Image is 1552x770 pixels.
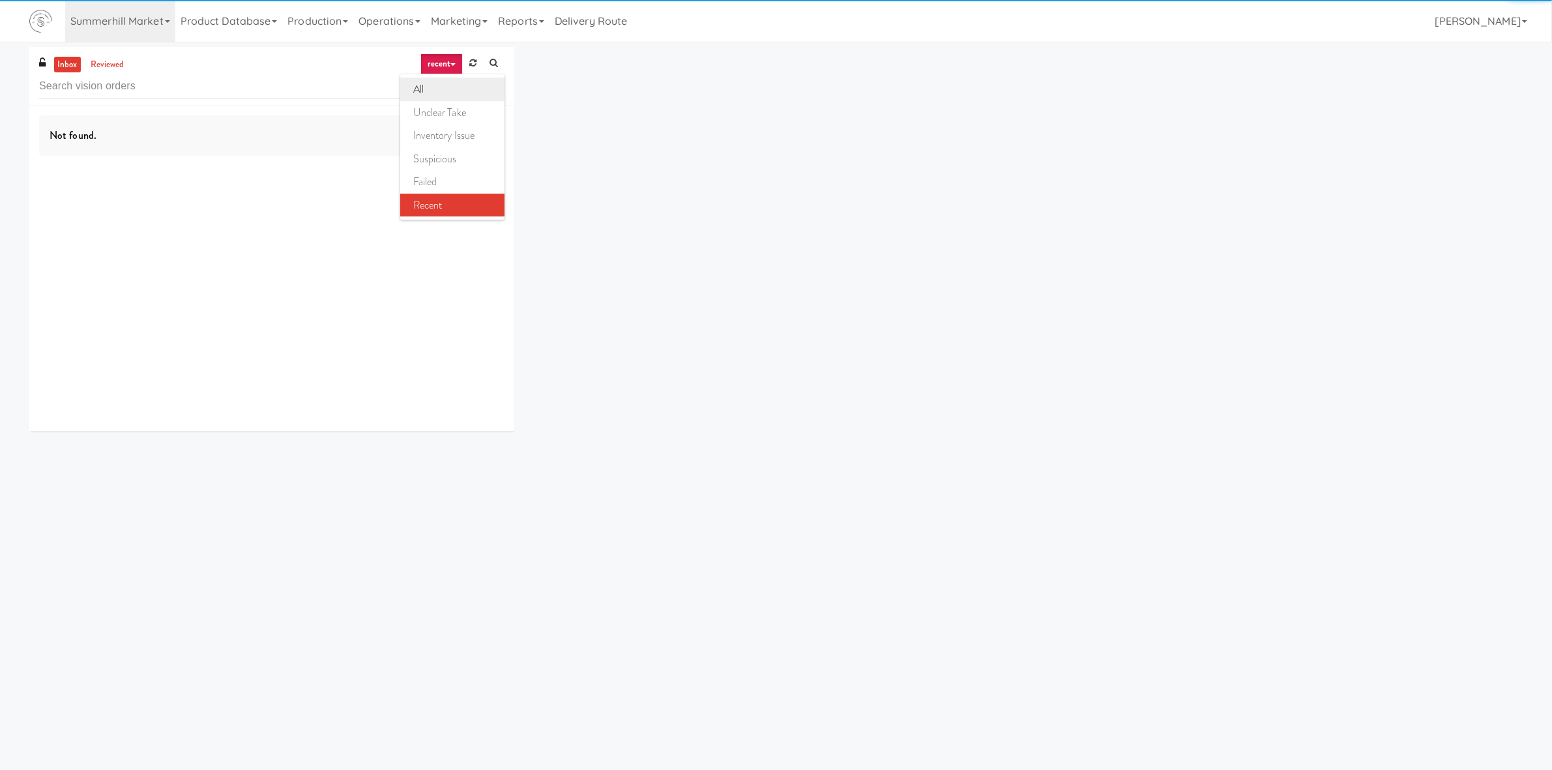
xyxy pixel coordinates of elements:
a: failed [400,170,505,194]
a: suspicious [400,147,505,171]
a: recent [420,53,463,74]
img: Micromart [29,10,52,33]
a: all [400,78,505,101]
input: Search vision orders [39,74,505,98]
a: unclear take [400,101,505,125]
a: recent [400,194,505,217]
a: inbox [54,57,81,73]
span: Not found. [50,128,96,143]
a: reviewed [87,57,128,73]
a: inventory issue [400,124,505,147]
